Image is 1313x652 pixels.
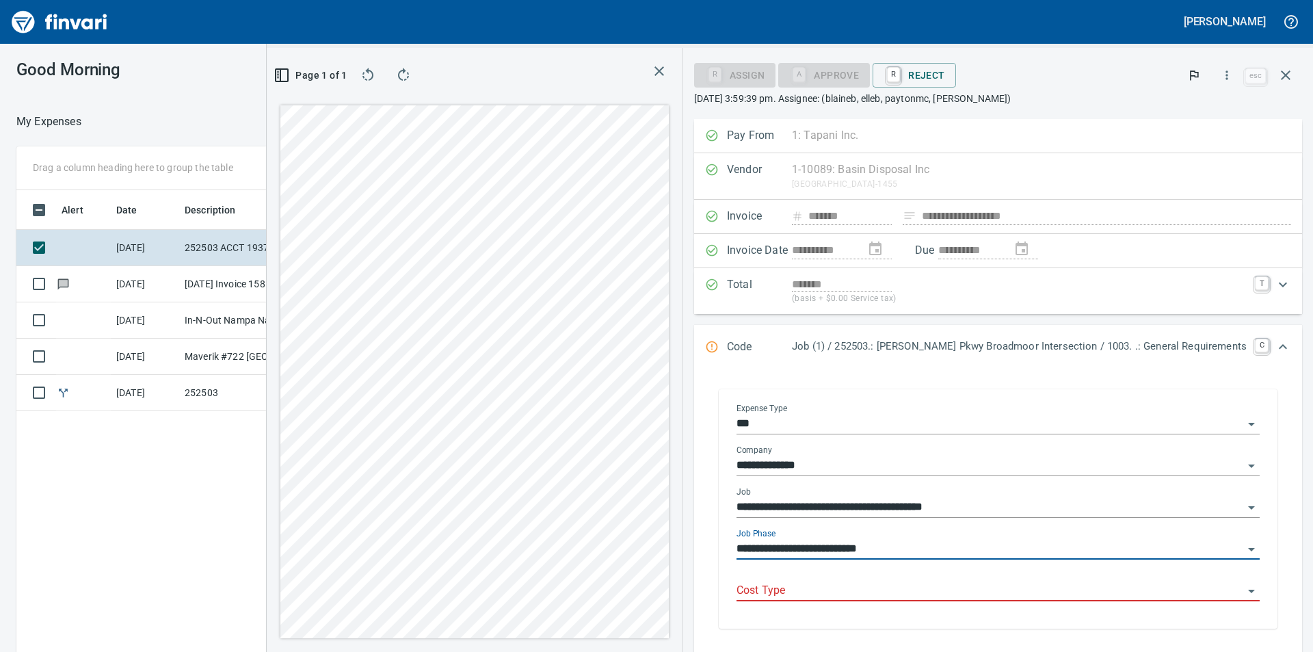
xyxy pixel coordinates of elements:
[56,388,70,397] span: Split transaction
[1179,60,1209,90] button: Flag
[1255,339,1269,352] a: C
[185,202,254,218] span: Description
[737,488,751,496] label: Job
[111,266,179,302] td: [DATE]
[737,404,787,413] label: Expense Type
[62,202,101,218] span: Alert
[16,60,307,79] h3: Good Morning
[778,68,870,80] div: Cost Type required
[1242,59,1302,92] span: Close invoice
[16,114,81,130] p: My Expenses
[116,202,137,218] span: Date
[111,375,179,411] td: [DATE]
[1242,540,1261,559] button: Open
[111,302,179,339] td: [DATE]
[1242,456,1261,475] button: Open
[179,230,302,266] td: 252503 ACCT 1937909
[8,5,111,38] img: Finvari
[737,530,775,538] label: Job Phase
[1184,14,1266,29] h5: [PERSON_NAME]
[62,202,83,218] span: Alert
[179,302,302,339] td: In-N-Out Nampa Nampa ID
[56,279,70,288] span: Has messages
[792,292,1247,306] p: (basis + $0.00 Service tax)
[737,446,772,454] label: Company
[1180,11,1269,32] button: [PERSON_NAME]
[179,375,302,411] td: 252503
[694,325,1302,370] div: Expand
[116,202,155,218] span: Date
[283,67,341,84] span: Page 1 of 1
[1245,68,1266,83] a: esc
[16,114,81,130] nav: breadcrumb
[1255,276,1269,290] a: T
[884,64,944,87] span: Reject
[727,339,792,356] p: Code
[179,266,302,302] td: [DATE] Invoice 1585 from [PERSON_NAME] Welding and Fabrication LLC (1-29609)
[887,67,900,82] a: R
[111,339,179,375] td: [DATE]
[111,230,179,266] td: [DATE]
[1212,60,1242,90] button: More
[694,268,1302,314] div: Expand
[1242,582,1261,601] button: Open
[1242,415,1261,434] button: Open
[179,339,302,375] td: Maverik #722 [GEOGRAPHIC_DATA] OR
[278,63,346,88] button: Page 1 of 1
[694,92,1302,105] p: [DATE] 3:59:39 pm. Assignee: (blaineb, elleb, paytonmc, [PERSON_NAME])
[185,202,236,218] span: Description
[727,276,792,306] p: Total
[873,63,955,88] button: RReject
[33,161,233,174] p: Drag a column heading here to group the table
[792,339,1247,354] p: Job (1) / 252503.: [PERSON_NAME] Pkwy Broadmoor Intersection / 1003. .: General Requirements
[694,68,775,80] div: Assign
[1242,498,1261,517] button: Open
